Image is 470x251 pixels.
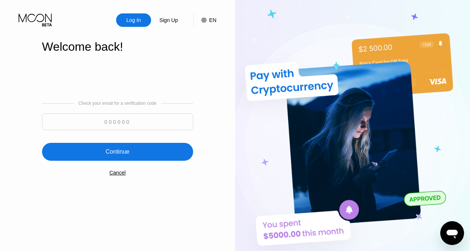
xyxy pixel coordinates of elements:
[42,113,193,130] input: 000000
[79,101,157,106] div: Check your email for a verification code
[159,16,179,24] div: Sign Up
[109,170,126,176] div: Cancel
[209,17,216,23] div: EN
[106,148,130,156] div: Continue
[126,16,142,24] div: Log In
[116,13,151,27] div: Log In
[151,13,186,27] div: Sign Up
[194,13,216,27] div: EN
[440,221,464,245] iframe: Button to launch messaging window
[42,143,193,161] div: Continue
[42,40,193,54] div: Welcome back!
